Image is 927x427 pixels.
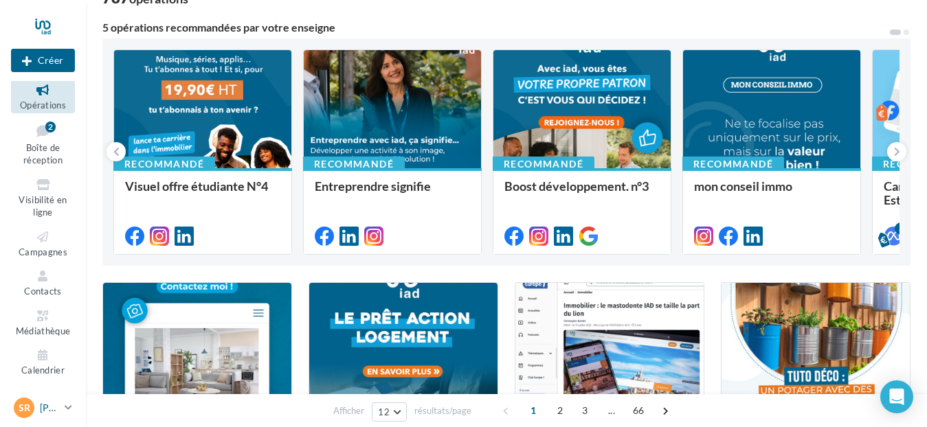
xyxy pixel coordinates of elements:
[21,365,65,376] span: Calendrier
[125,178,268,194] span: Visuel offre étudiante N°4
[11,395,75,421] a: SR [PERSON_NAME]
[315,178,431,194] span: Entreprendre signifie
[522,400,544,422] span: 1
[11,49,75,72] div: Nouvelle campagne
[414,404,471,417] span: résultats/page
[19,401,30,415] span: SR
[549,400,571,422] span: 2
[23,142,63,166] span: Boîte de réception
[11,119,75,169] a: Boîte de réception2
[627,400,650,422] span: 66
[24,286,62,297] span: Contacts
[895,222,907,235] div: 5
[493,157,594,172] div: Recommandé
[880,380,913,413] div: Open Intercom Messenger
[601,400,623,422] span: ...
[574,400,596,422] span: 3
[303,157,405,172] div: Recommandé
[333,404,364,417] span: Afficher
[16,325,71,336] span: Médiathèque
[19,246,67,257] span: Campagnes
[682,157,784,172] div: Recommandé
[11,49,75,72] button: Créer
[40,401,59,415] p: [PERSON_NAME]
[19,194,67,218] span: Visibilité en ligne
[45,122,56,132] div: 2
[694,178,792,194] span: mon conseil immo
[20,100,66,111] span: Opérations
[11,80,75,113] a: Opérations
[11,266,75,299] a: Contacts
[11,345,75,378] a: Calendrier
[11,305,75,339] a: Médiathèque
[11,227,75,260] a: Campagnes
[11,174,75,221] a: Visibilité en ligne
[372,402,407,422] button: 12
[504,178,649,194] span: Boost développement. n°3
[378,406,390,417] span: 12
[113,157,215,172] div: Recommandé
[102,22,889,33] div: 5 opérations recommandées par votre enseigne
